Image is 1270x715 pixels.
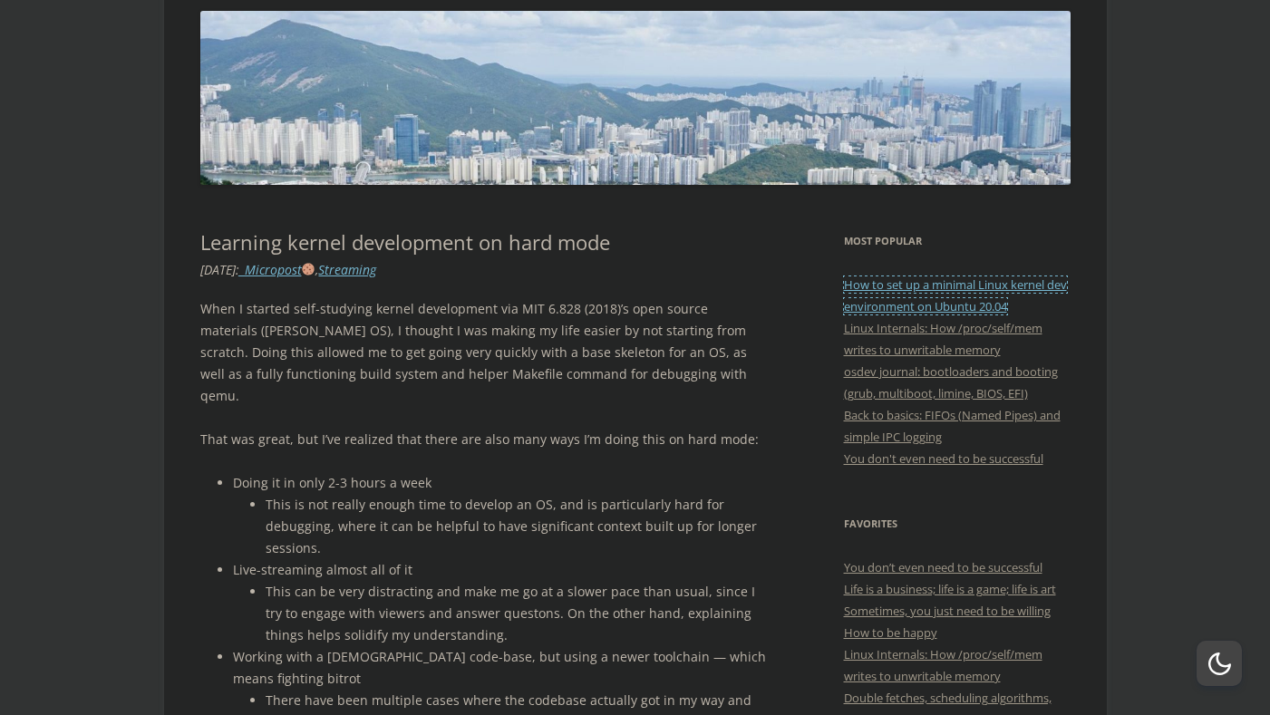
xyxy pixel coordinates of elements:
li: Live-streaming almost all of it [233,559,767,646]
a: osdev journal: bootloaders and booting (grub, multiboot, limine, BIOS, EFI) [844,363,1058,401]
a: Linux Internals: How /proc/self/mem writes to unwritable memory [844,320,1042,358]
img: offlinemark [200,11,1071,184]
a: Sometimes, you just need to be willing [844,603,1051,619]
li: Doing it in only 2-3 hours a week [233,472,767,559]
a: Back to basics: FIFOs (Named Pipes) and simple IPC logging [844,407,1061,445]
a: Linux Internals: How /proc/self/mem writes to unwritable memory [844,646,1042,684]
a: Life is a business; life is a game; life is art [844,581,1056,597]
a: How to be happy [844,624,937,641]
a: How to set up a minimal Linux kernel dev environment on Ubuntu 20.04 [844,276,1067,314]
a: _Micropost [239,261,316,278]
a: You don’t even need to be successful [844,559,1042,575]
li: This is not really enough time to develop an OS, and is particularly hard for debugging, where it... [266,494,767,559]
time: [DATE] [200,261,236,278]
h3: Most Popular [844,230,1071,252]
p: When I started self-studying kernel development via MIT 6.828 (2018)’s open source materials ([PE... [200,298,767,407]
h3: Favorites [844,513,1071,535]
h1: Learning kernel development on hard mode [200,230,767,254]
img: 🍪 [302,263,315,275]
a: You don't even need to be successful [844,450,1043,467]
a: Streaming [318,261,376,278]
i: : , [200,261,377,278]
p: That was great, but I’ve realized that there are also many ways I’m doing this on hard mode: [200,429,767,450]
li: This can be very distracting and make me go at a slower pace than usual, since I try to engage wi... [266,581,767,646]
